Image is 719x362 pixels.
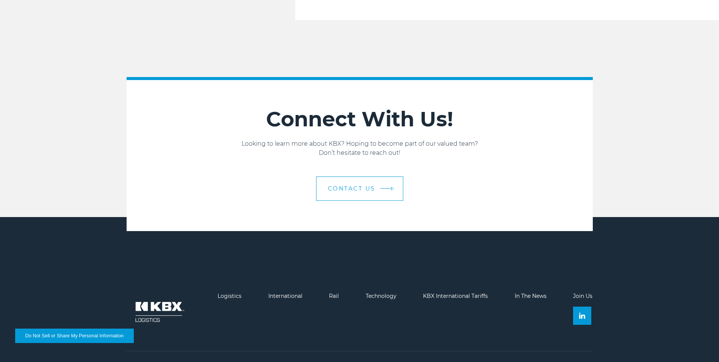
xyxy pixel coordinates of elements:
[681,326,719,362] iframe: Chat Widget
[127,293,191,331] img: kbx logo
[366,293,396,299] a: Technology
[218,293,241,299] a: Logistics
[391,186,394,190] img: arrow
[15,329,134,343] button: Do Not Sell or Share My Personal Information
[579,313,585,319] img: Linkedin
[268,293,302,299] a: International
[423,293,488,299] a: KBX International Tariffs
[127,107,593,132] h2: Connect With Us!
[329,293,339,299] a: Rail
[316,176,403,201] a: Contact us arrow arrow
[127,139,593,157] p: Looking to learn more about KBX? Hoping to become part of our valued team? Don’t hesitate to reac...
[515,293,547,299] a: In The News
[328,186,375,191] span: Contact us
[573,293,592,299] a: Join Us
